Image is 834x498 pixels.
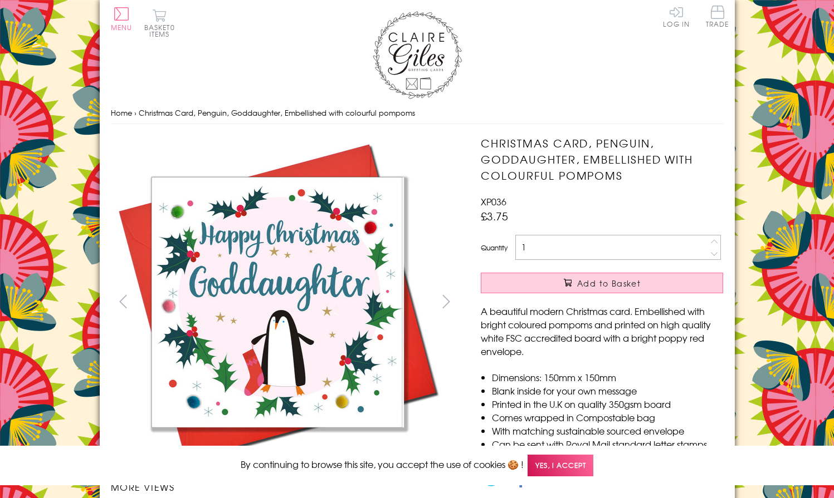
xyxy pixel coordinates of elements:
img: Christmas Card, Penguin, Goddaughter, Embellished with colourful pompoms [110,135,445,469]
span: Add to Basket [577,278,641,289]
li: Dimensions: 150mm x 150mm [492,371,723,384]
a: Trade [706,6,729,29]
span: 0 items [149,22,175,39]
li: Can be sent with Royal Mail standard letter stamps [492,437,723,451]
nav: breadcrumbs [111,102,724,125]
img: Claire Giles Greetings Cards [373,11,462,99]
span: › [134,107,136,118]
a: Log In [663,6,690,27]
li: Comes wrapped in Compostable bag [492,411,723,424]
label: Quantity [481,243,508,253]
span: XP036 [481,195,506,208]
h3: More views [111,480,459,494]
button: prev [111,289,136,314]
span: Christmas Card, Penguin, Goddaughter, Embellished with colourful pompoms [139,107,415,118]
button: Menu [111,7,133,31]
span: Yes, I accept [528,455,593,476]
button: Add to Basket [481,273,723,293]
p: A beautiful modern Christmas card. Embellished with bright coloured pompoms and printed on high q... [481,304,723,358]
button: next [433,289,459,314]
li: With matching sustainable sourced envelope [492,424,723,437]
button: Basket0 items [144,9,175,37]
h1: Christmas Card, Penguin, Goddaughter, Embellished with colourful pompoms [481,135,723,183]
li: Printed in the U.K on quality 350gsm board [492,397,723,411]
span: Menu [111,22,133,32]
span: £3.75 [481,208,508,224]
img: Christmas Card, Penguin, Goddaughter, Embellished with colourful pompoms [459,135,793,467]
span: Trade [706,6,729,27]
a: Home [111,107,132,118]
li: Blank inside for your own message [492,384,723,397]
